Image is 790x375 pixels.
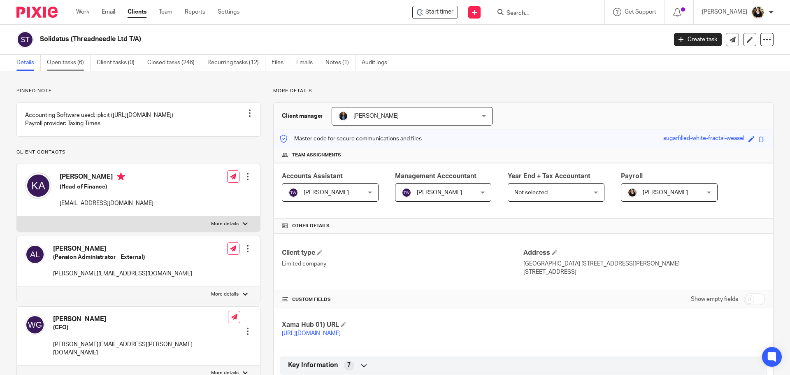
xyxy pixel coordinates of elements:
[128,8,146,16] a: Clients
[147,55,201,71] a: Closed tasks (246)
[53,245,192,253] h4: [PERSON_NAME]
[16,31,34,48] img: svg%3E
[185,8,205,16] a: Reports
[53,270,192,278] p: [PERSON_NAME][EMAIL_ADDRESS][DOMAIN_NAME]
[506,10,580,17] input: Search
[53,315,228,324] h4: [PERSON_NAME]
[288,188,298,198] img: svg%3E
[282,260,523,268] p: Limited company
[25,172,51,199] img: svg%3E
[25,315,45,335] img: svg%3E
[211,291,239,298] p: More details
[347,361,351,369] span: 7
[280,135,422,143] p: Master code for secure communications and files
[159,8,172,16] a: Team
[97,55,141,71] a: Client tasks (0)
[412,6,458,19] div: Solidatus (Threadneedle Ltd T/A)
[325,55,355,71] a: Notes (1)
[211,221,239,227] p: More details
[362,55,393,71] a: Audit logs
[514,190,548,196] span: Not selected
[273,88,774,94] p: More details
[691,295,738,303] label: Show empty fields
[76,8,89,16] a: Work
[218,8,239,16] a: Settings
[508,173,590,179] span: Year End + Tax Accountant
[60,172,153,183] h4: [PERSON_NAME]
[16,88,260,94] p: Pinned note
[207,55,265,71] a: Recurring tasks (12)
[395,173,476,179] span: Management Acccountant
[40,35,537,44] h2: Solidatus (Threadneedle Ltd T/A)
[282,331,341,336] a: [URL][DOMAIN_NAME]
[60,183,153,191] h5: (Head of Finance)
[625,9,656,15] span: Get Support
[25,245,45,264] img: svg%3E
[338,111,348,121] img: martin-hickman.jpg
[16,55,41,71] a: Details
[282,173,343,179] span: Accounts Assistant
[102,8,115,16] a: Email
[304,190,349,196] span: [PERSON_NAME]
[643,190,688,196] span: [PERSON_NAME]
[16,7,58,18] img: Pixie
[523,260,765,268] p: [GEOGRAPHIC_DATA] [STREET_ADDRESS][PERSON_NAME]
[53,253,192,261] h5: (Pension Administrator - External)
[53,324,228,332] h5: (CFO)
[523,268,765,276] p: [STREET_ADDRESS]
[402,188,411,198] img: svg%3E
[16,149,260,156] p: Client contacts
[751,6,764,19] img: Helen%20Campbell.jpeg
[627,188,637,198] img: Helen%20Campbell.jpeg
[702,8,747,16] p: [PERSON_NAME]
[296,55,319,71] a: Emails
[523,249,765,257] h4: Address
[663,134,744,144] div: sugarfilled-white-fractal-weasel
[288,361,338,370] span: Key Information
[282,249,523,257] h4: Client type
[60,199,153,207] p: [EMAIL_ADDRESS][DOMAIN_NAME]
[282,296,523,303] h4: CUSTOM FIELDS
[292,223,330,229] span: Other details
[674,33,722,46] a: Create task
[117,172,125,181] i: Primary
[282,321,523,329] h4: Xama Hub 01) URL
[292,152,341,158] span: Team assignments
[417,190,462,196] span: [PERSON_NAME]
[53,340,228,357] p: [PERSON_NAME][EMAIL_ADDRESS][PERSON_NAME][DOMAIN_NAME]
[621,173,643,179] span: Payroll
[282,112,323,120] h3: Client manager
[47,55,91,71] a: Open tasks (6)
[425,8,453,16] span: Start timer
[353,113,399,119] span: [PERSON_NAME]
[272,55,290,71] a: Files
